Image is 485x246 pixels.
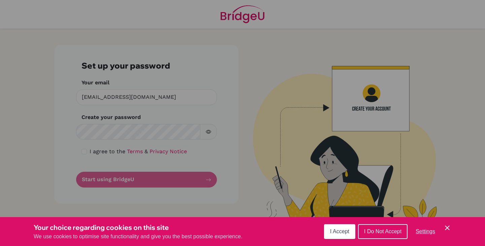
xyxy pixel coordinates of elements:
h3: Your choice regarding cookies on this site [34,222,243,233]
button: Settings [410,225,441,238]
span: I Do Not Accept [364,229,401,234]
button: I Do Not Accept [358,224,408,239]
button: I Accept [324,224,355,239]
span: Settings [416,229,435,234]
p: We use cookies to optimise site functionality and give you the best possible experience. [34,233,243,241]
button: Save and close [443,224,451,232]
span: I Accept [330,229,349,234]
